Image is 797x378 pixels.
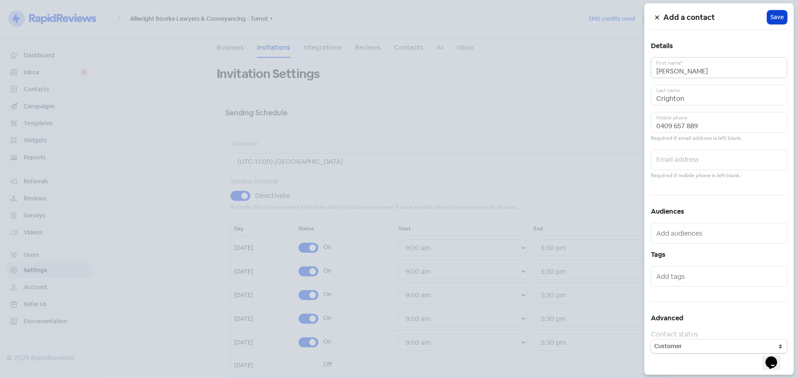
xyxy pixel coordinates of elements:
[651,40,787,52] h5: Details
[651,249,787,261] h5: Tags
[651,149,787,170] input: Email address
[762,345,789,370] iframe: chat widget
[651,112,787,133] input: Mobile phone
[651,57,787,78] input: First name
[651,85,787,105] input: Last name
[663,11,767,24] h5: Add a contact
[656,270,783,283] input: Add tags
[656,227,783,240] input: Add audiences
[770,13,784,22] span: Save
[767,10,787,24] button: Save
[651,312,787,324] h5: Advanced
[651,134,742,142] small: Required if email address is left blank.
[651,205,787,218] h5: Audiences
[651,329,787,339] div: Contact status
[651,172,741,180] small: Required if mobile phone is left blank.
